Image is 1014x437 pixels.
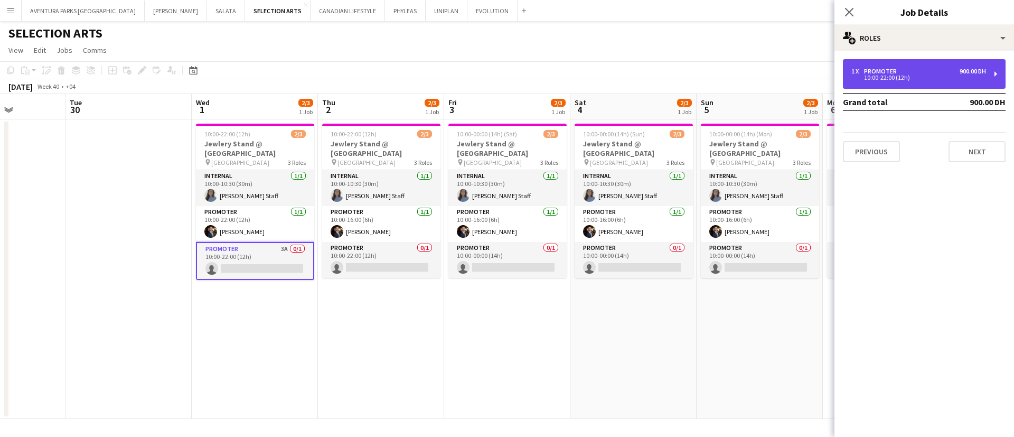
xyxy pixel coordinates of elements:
app-job-card: 10:00-22:00 (12h)2/3Jewlery Stand @ [GEOGRAPHIC_DATA] [GEOGRAPHIC_DATA]3 RolesInternal1/110:00-10... [322,124,440,278]
span: 3 Roles [540,159,558,166]
app-card-role: Promoter1/110:00-16:00 (6h)[PERSON_NAME] [575,206,693,242]
span: 5 [699,104,713,116]
app-card-role: Promoter0/110:00-00:00 (14h) [448,242,567,278]
app-card-role: Promoter0/110:00-00:00 (14h) [701,242,819,278]
app-job-card: 10:00-00:00 (14h) (Sun)2/3Jewlery Stand @ [GEOGRAPHIC_DATA] [GEOGRAPHIC_DATA]3 RolesInternal1/110... [575,124,693,278]
div: 1 Job [551,108,565,116]
app-card-role: Internal1/110:00-10:30 (30m)[PERSON_NAME] Staff [701,170,819,206]
h3: Job Details [834,5,1014,19]
app-card-role: Promoter0/110:00-00:00 (14h) [575,242,693,278]
div: Promoter [864,68,901,75]
app-card-role: Promoter1/110:00-22:00 (12h)[PERSON_NAME] [196,206,314,242]
span: 2/3 [551,99,566,107]
app-card-role: Internal1/110:00-10:30 (30m)[PERSON_NAME] Staff [448,170,567,206]
span: 2/3 [543,130,558,138]
td: 900.00 DH [939,94,1006,110]
span: 10:00-00:00 (14h) (Sat) [457,130,517,138]
h3: Jewlery Stand @ [GEOGRAPHIC_DATA] [701,139,819,158]
h1: SELECTION ARTS [8,25,102,41]
button: EVOLUTION [467,1,518,21]
span: 10:00-00:00 (14h) (Mon) [709,130,772,138]
app-card-role: Internal1/110:00-10:30 (30m)[PERSON_NAME] Staff [827,170,945,206]
button: SALATA [207,1,245,21]
span: 3 Roles [288,159,306,166]
span: 2/3 [677,99,692,107]
h3: Jewlery Stand @ [GEOGRAPHIC_DATA] [322,139,440,158]
app-job-card: 10:00-22:00 (12h)2/3Jewlery Stand @ [GEOGRAPHIC_DATA] [GEOGRAPHIC_DATA]3 RolesInternal1/110:00-10... [196,124,314,280]
span: Fri [448,98,457,107]
div: 1 Job [299,108,313,116]
h3: Jewlery Stand @ [GEOGRAPHIC_DATA] [448,139,567,158]
span: 2/3 [425,99,439,107]
span: 1 [194,104,210,116]
div: 1 Job [678,108,691,116]
span: Edit [34,45,46,55]
span: 2/3 [670,130,684,138]
span: 3 [447,104,457,116]
div: [DATE] [8,81,33,92]
span: 2/3 [291,130,306,138]
button: AVENTURA PARKS [GEOGRAPHIC_DATA] [22,1,145,21]
app-card-role: Internal1/110:00-10:30 (30m)[PERSON_NAME] Staff [575,170,693,206]
span: 2/3 [298,99,313,107]
button: Previous [843,141,900,162]
h3: Jewlery Stand @ [GEOGRAPHIC_DATA] [575,139,693,158]
a: Edit [30,43,50,57]
span: Tue [70,98,82,107]
div: 1 Job [425,108,439,116]
app-job-card: 10:00-22:00 (12h)2/3Jewlery Stand @ [GEOGRAPHIC_DATA] [GEOGRAPHIC_DATA]3 RolesInternal1/110:00-10... [827,124,945,278]
span: Comms [83,45,107,55]
div: 10:00-22:00 (12h) [851,75,986,80]
a: Jobs [52,43,77,57]
h3: Jewlery Stand @ [GEOGRAPHIC_DATA] [196,139,314,158]
button: Next [949,141,1006,162]
div: +04 [65,82,76,90]
app-card-role: Promoter1/110:00-16:00 (6h)[PERSON_NAME] [827,206,945,242]
app-card-role: Promoter1/110:00-16:00 (6h)[PERSON_NAME] [448,206,567,242]
a: View [4,43,27,57]
span: 10:00-22:00 (12h) [204,130,250,138]
span: Jobs [57,45,72,55]
span: 3 Roles [414,159,432,166]
div: 900.00 DH [960,68,986,75]
td: Grand total [843,94,939,110]
span: 2/3 [417,130,432,138]
app-card-role: Internal1/110:00-10:30 (30m)[PERSON_NAME] Staff [196,170,314,206]
button: CANADIAN LIFESTYLE [311,1,385,21]
span: 10:00-22:00 (12h) [331,130,377,138]
span: Week 40 [35,82,61,90]
span: [GEOGRAPHIC_DATA] [464,159,522,166]
span: [GEOGRAPHIC_DATA] [716,159,774,166]
app-job-card: 10:00-00:00 (14h) (Mon)2/3Jewlery Stand @ [GEOGRAPHIC_DATA] [GEOGRAPHIC_DATA]3 RolesInternal1/110... [701,124,819,278]
span: 4 [573,104,586,116]
span: 30 [68,104,82,116]
span: Wed [196,98,210,107]
span: Thu [322,98,335,107]
h3: Jewlery Stand @ [GEOGRAPHIC_DATA] [827,139,945,158]
span: Sat [575,98,586,107]
div: 1 x [851,68,864,75]
span: [GEOGRAPHIC_DATA] [590,159,648,166]
button: PHYLEAS [385,1,426,21]
app-card-role: Promoter1/110:00-16:00 (6h)[PERSON_NAME] [322,206,440,242]
button: UNIPLAN [426,1,467,21]
span: 2/3 [796,130,811,138]
span: 3 Roles [793,159,811,166]
app-job-card: 10:00-00:00 (14h) (Sat)2/3Jewlery Stand @ [GEOGRAPHIC_DATA] [GEOGRAPHIC_DATA]3 RolesInternal1/110... [448,124,567,278]
app-card-role: Promoter1/110:00-16:00 (6h)[PERSON_NAME] [701,206,819,242]
span: 6 [825,104,841,116]
button: SELECTION ARTS [245,1,311,21]
app-card-role: Promoter3A0/110:00-22:00 (12h) [196,242,314,280]
span: 2 [321,104,335,116]
span: [GEOGRAPHIC_DATA] [211,159,269,166]
span: 10:00-00:00 (14h) (Sun) [583,130,645,138]
span: [GEOGRAPHIC_DATA] [337,159,396,166]
app-card-role: Promoter0/110:00-22:00 (12h) [827,242,945,278]
button: [PERSON_NAME] [145,1,207,21]
a: Comms [79,43,111,57]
